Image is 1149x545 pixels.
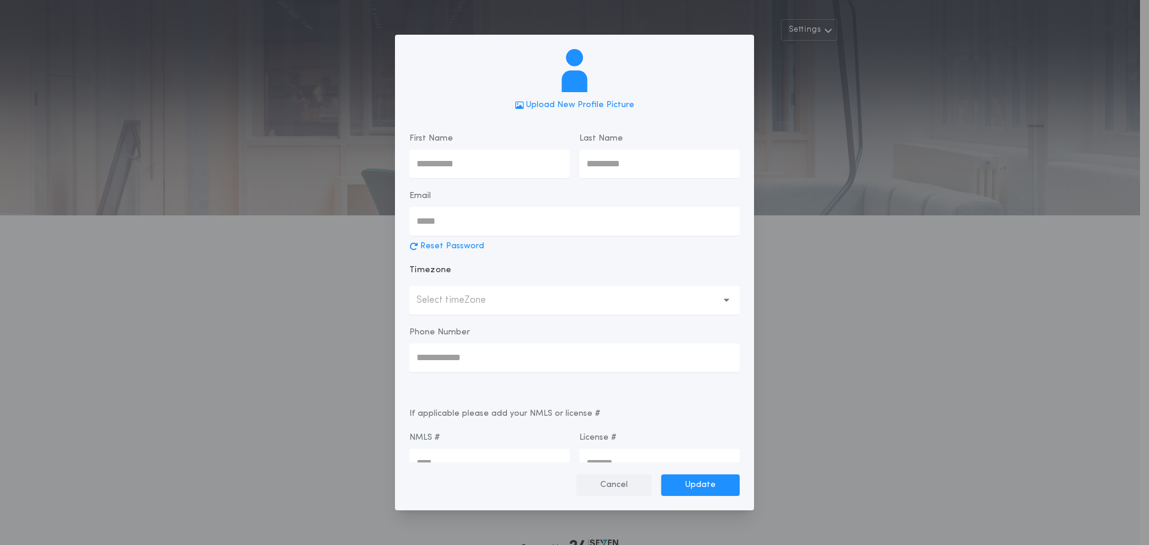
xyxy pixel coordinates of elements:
label: If applicable please add your NMLS or license # [409,408,600,420]
p: Timezone [409,264,452,276]
button: Select timeZone [409,286,740,315]
label: NMLS # [409,432,440,444]
label: Phone Number [409,327,470,339]
p: Reset Password [420,240,484,252]
button: Update [661,474,740,496]
button: Cancel [576,474,652,496]
label: License # [579,432,616,444]
img: svg%3e [553,49,596,92]
label: Last Name [579,133,623,145]
p: Select timeZone [417,293,505,307]
p: Upload New Profile Picture [526,99,634,111]
label: First Name [409,133,453,145]
label: Email [409,190,431,202]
